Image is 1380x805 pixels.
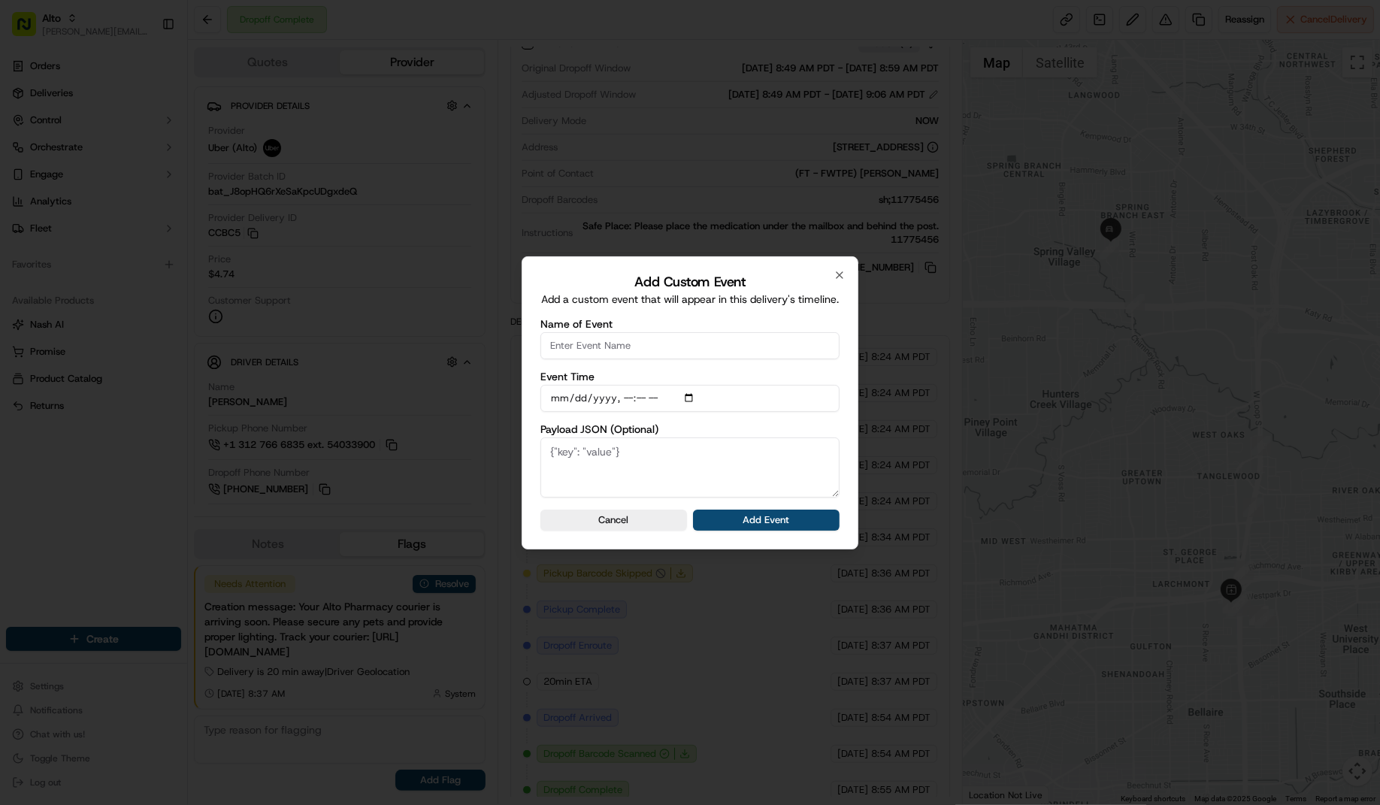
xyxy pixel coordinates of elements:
[540,319,840,329] label: Name of Event
[693,510,840,531] button: Add Event
[106,253,182,265] a: Powered byPylon
[540,332,840,359] input: Enter Event Name
[150,254,182,265] span: Pylon
[9,211,121,238] a: 📗Knowledge Base
[540,275,840,289] h2: Add Custom Event
[540,510,687,531] button: Cancel
[540,424,840,434] label: Payload JSON (Optional)
[256,147,274,165] button: Start new chat
[15,59,274,83] p: Welcome 👋
[127,219,139,231] div: 💻
[540,371,840,382] label: Event Time
[142,217,241,232] span: API Documentation
[15,14,45,44] img: Nash
[51,143,247,158] div: Start new chat
[30,217,115,232] span: Knowledge Base
[540,292,840,307] p: Add a custom event that will appear in this delivery's timeline.
[15,219,27,231] div: 📗
[121,211,247,238] a: 💻API Documentation
[51,158,190,170] div: We're available if you need us!
[39,96,271,112] input: Got a question? Start typing here...
[15,143,42,170] img: 1736555255976-a54dd68f-1ca7-489b-9aae-adbdc363a1c4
